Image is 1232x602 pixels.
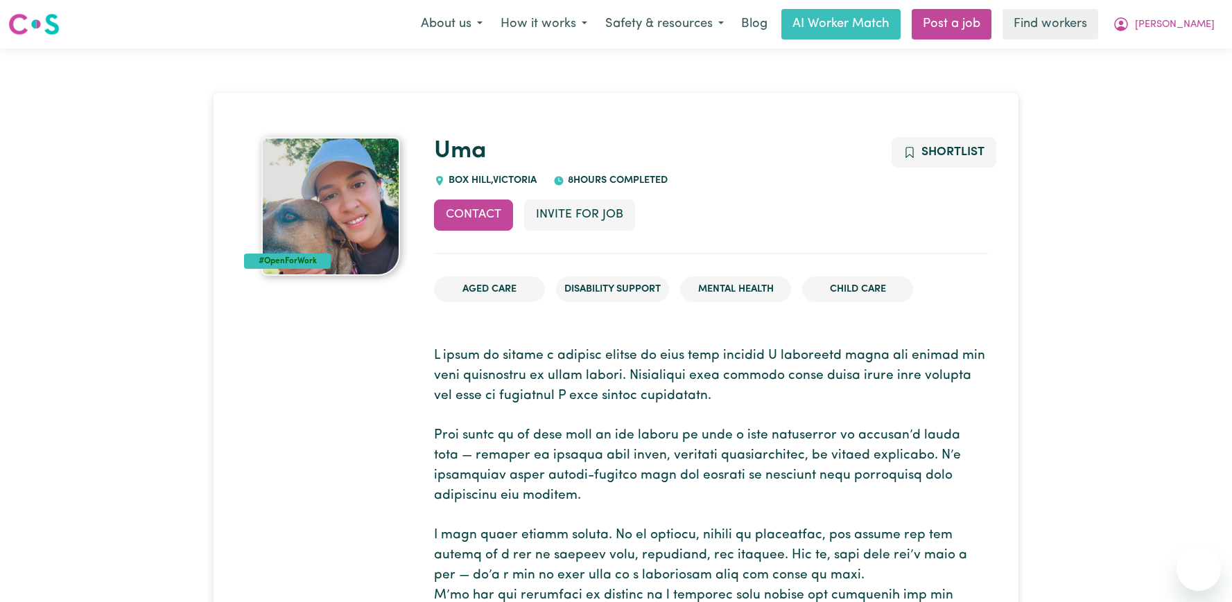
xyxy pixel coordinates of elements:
[492,10,596,39] button: How it works
[434,276,545,303] li: Aged Care
[912,9,991,39] a: Post a job
[1104,10,1224,39] button: My Account
[556,276,669,303] li: Disability Support
[8,8,60,40] a: Careseekers logo
[802,276,913,303] li: Child care
[921,146,984,158] span: Shortlist
[412,10,492,39] button: About us
[596,10,733,39] button: Safety & resources
[733,9,776,39] a: Blog
[1135,17,1215,33] span: [PERSON_NAME]
[261,137,400,276] img: Uma
[445,175,537,186] span: BOX HILL , Victoria
[781,9,901,39] a: AI Worker Match
[892,137,996,168] button: Add to shortlist
[1003,9,1098,39] a: Find workers
[8,12,60,37] img: Careseekers logo
[564,175,668,186] span: 8 hours completed
[434,139,487,163] a: Uma
[244,137,417,276] a: Uma's profile picture'#OpenForWork
[524,200,635,230] button: Invite for Job
[680,276,791,303] li: Mental Health
[1177,547,1221,591] iframe: Button to launch messaging window
[244,254,331,269] div: #OpenForWork
[434,200,513,230] button: Contact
